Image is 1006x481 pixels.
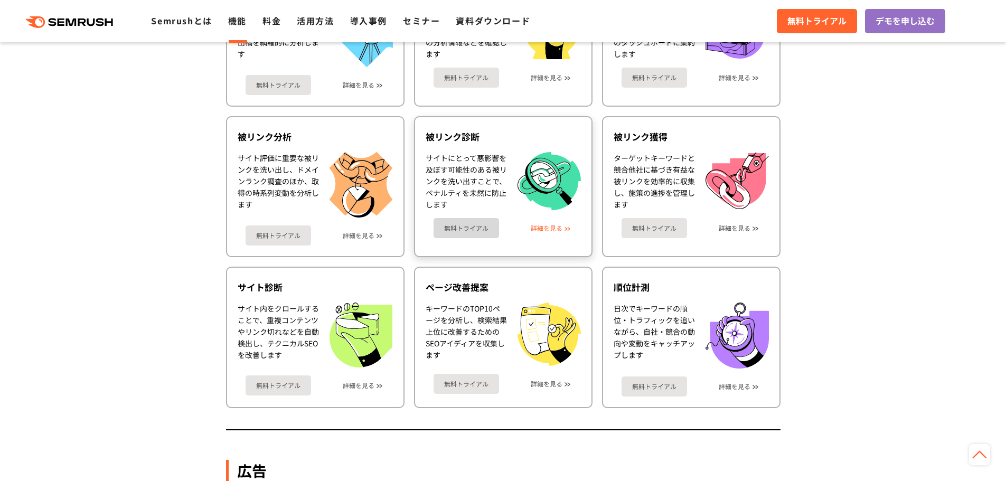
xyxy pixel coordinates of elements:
[531,224,562,232] a: 詳細を見る
[426,130,581,143] div: 被リンク診断
[719,224,750,232] a: 詳細を見る
[434,374,499,394] a: 無料トライアル
[706,303,769,369] img: 順位計測
[238,281,393,294] div: サイト診断
[238,303,319,367] div: サイト内をクロールすることで、重複コンテンツやリンク切れなどを自動検出し、テクニカルSEOを改善します
[719,74,750,81] a: 詳細を見る
[343,232,374,239] a: 詳細を見る
[246,75,311,95] a: 無料トライアル
[865,9,945,33] a: デモを申し込む
[719,383,750,390] a: 詳細を見る
[403,14,440,27] a: セミナー
[246,375,311,395] a: 無料トライアル
[622,68,687,88] a: 無料トライアル
[228,14,247,27] a: 機能
[330,152,393,218] img: 被リンク分析
[622,218,687,238] a: 無料トライアル
[777,9,857,33] a: 無料トライアル
[330,303,392,367] img: サイト診断
[246,225,311,246] a: 無料トライアル
[426,281,581,294] div: ページ改善提案
[238,152,319,218] div: サイト評価に重要な被リンクを洗い出し、ドメインランク調査のほか、取得の時系列変動を分析します
[787,14,847,28] span: 無料トライアル
[518,152,581,211] img: 被リンク診断
[614,281,769,294] div: 順位計測
[151,14,212,27] a: Semrushとは
[614,130,769,143] div: 被リンク獲得
[297,14,334,27] a: 活用方法
[614,152,695,210] div: ターゲットキーワードと競合他社に基づき有益な被リンクを効率的に収集し、施策の進捗を管理します
[456,14,530,27] a: 資料ダウンロード
[343,382,374,389] a: 詳細を見る
[426,303,507,366] div: キーワードのTOP10ページを分析し、検索結果上位に改善するためのSEOアイディアを収集します
[434,68,499,88] a: 無料トライアル
[876,14,935,28] span: デモを申し込む
[350,14,387,27] a: 導入事例
[614,303,695,369] div: 日次でキーワードの順位・トラフィックを追いながら、自社・競合の動向や変動をキャッチアップします
[531,380,562,388] a: 詳細を見る
[706,152,769,209] img: 被リンク獲得
[426,152,507,211] div: サイトにとって悪影響を及ぼす可能性のある被リンクを洗い出すことで、ペナルティを未然に防止します
[622,376,687,397] a: 無料トライアル
[226,460,781,481] div: 広告
[343,81,374,89] a: 詳細を見る
[434,218,499,238] a: 無料トライアル
[518,303,581,366] img: ページ改善提案
[531,74,562,81] a: 詳細を見る
[262,14,281,27] a: 料金
[238,130,393,143] div: 被リンク分析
